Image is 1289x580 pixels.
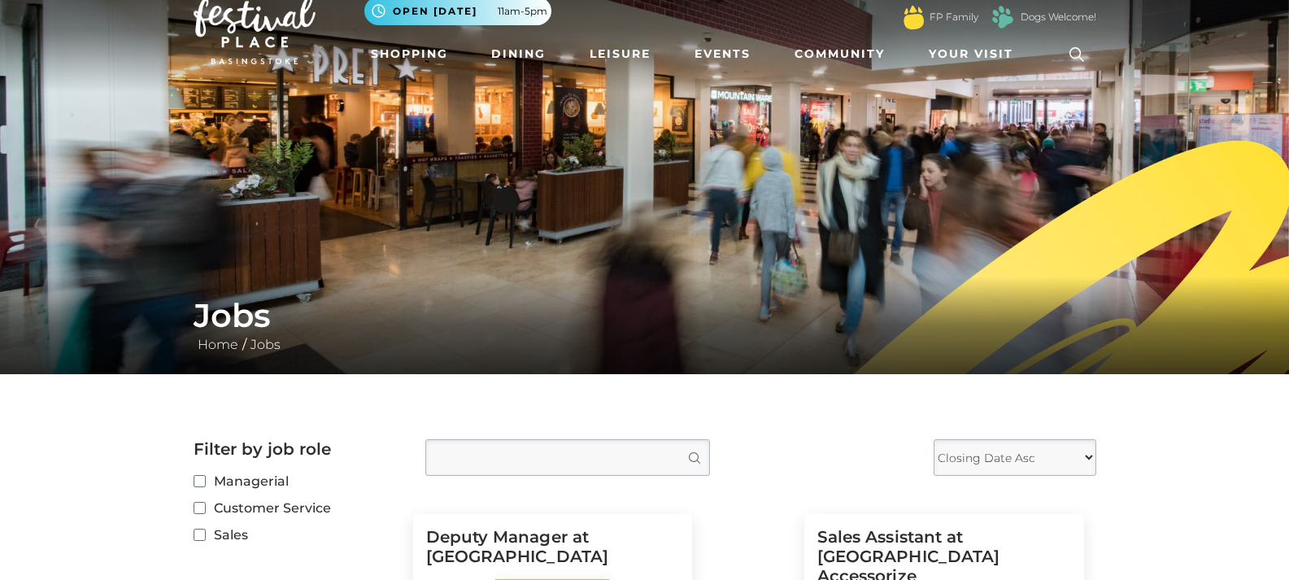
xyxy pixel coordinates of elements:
h1: Jobs [194,296,1096,335]
a: Jobs [246,337,285,352]
h2: Filter by job role [194,439,401,459]
a: Dogs Welcome! [1021,10,1096,24]
a: Community [788,39,891,69]
a: FP Family [930,10,978,24]
span: 11am-5pm [498,4,547,19]
a: Your Visit [922,39,1028,69]
label: Sales [194,525,401,545]
h5: Deputy Manager at [GEOGRAPHIC_DATA] [426,527,680,579]
a: Home [194,337,242,352]
a: Events [688,39,757,69]
a: Leisure [583,39,657,69]
label: Customer Service [194,498,401,518]
span: Your Visit [929,46,1013,63]
span: Open [DATE] [393,4,477,19]
a: Dining [485,39,552,69]
a: Shopping [364,39,455,69]
label: Managerial [194,471,401,491]
div: / [181,296,1108,355]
